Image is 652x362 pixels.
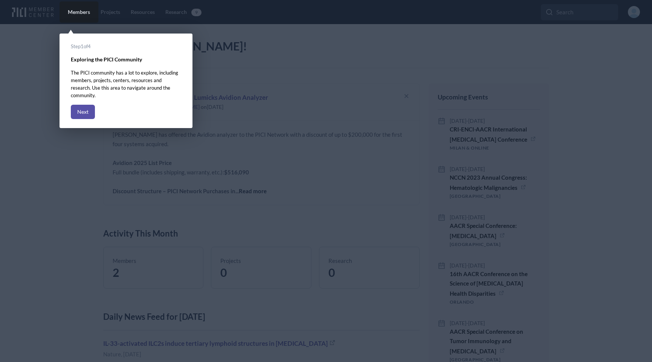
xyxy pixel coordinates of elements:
a: Projects [96,5,125,19]
a: Members [63,5,95,19]
p: The PICI community has a lot to explore, including members, projects, centers, resources and rese... [71,69,181,99]
h6: Exploring the PICI Community [71,56,181,63]
span: Step 1 of 4 [71,43,181,50]
button: Next [71,105,95,119]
